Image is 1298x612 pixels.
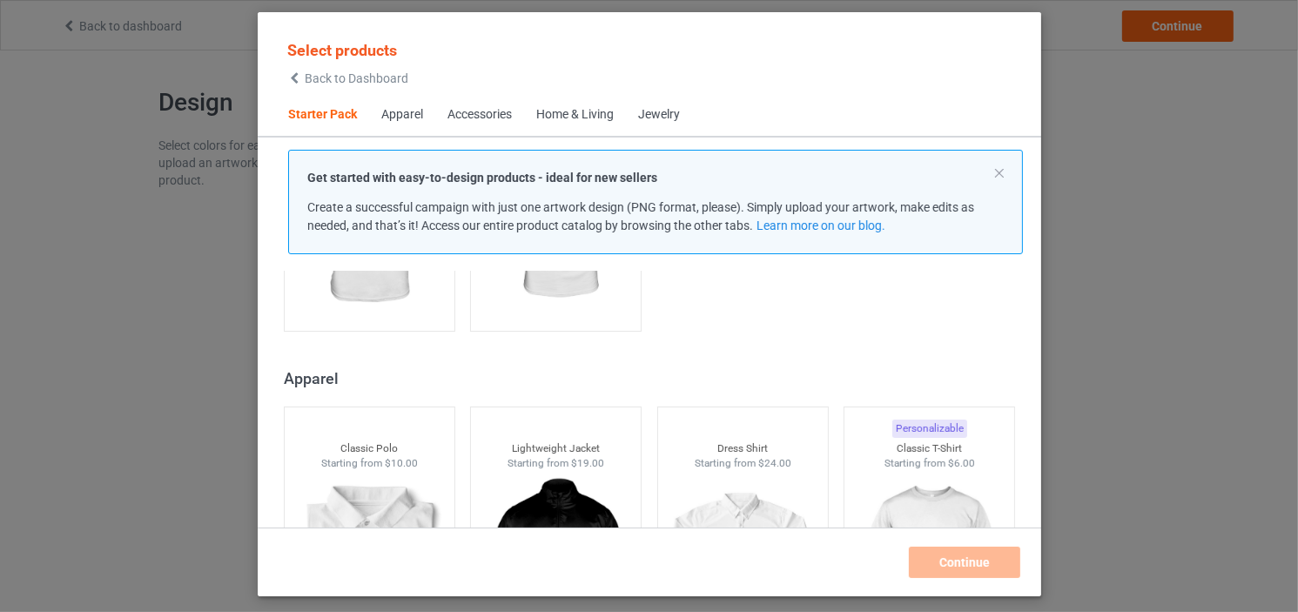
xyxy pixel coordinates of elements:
[844,441,1014,456] div: Classic T-Shirt
[571,457,604,469] span: $19.00
[307,200,974,232] span: Create a successful campaign with just one artwork design (PNG format, please). Simply upload you...
[757,457,790,469] span: $24.00
[447,106,512,124] div: Accessories
[384,457,417,469] span: $10.00
[283,368,1022,388] div: Apparel
[536,106,614,124] div: Home & Living
[471,456,641,471] div: Starting from
[756,219,884,232] a: Learn more on our blog.
[381,106,423,124] div: Apparel
[287,41,397,59] span: Select products
[276,94,369,136] span: Starter Pack
[638,106,680,124] div: Jewelry
[307,171,657,185] strong: Get started with easy-to-design products - ideal for new sellers
[657,456,827,471] div: Starting from
[844,456,1014,471] div: Starting from
[284,441,454,456] div: Classic Polo
[947,457,974,469] span: $6.00
[305,71,408,85] span: Back to Dashboard
[657,441,827,456] div: Dress Shirt
[471,441,641,456] div: Lightweight Jacket
[284,456,454,471] div: Starting from
[891,420,966,438] div: Personalizable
